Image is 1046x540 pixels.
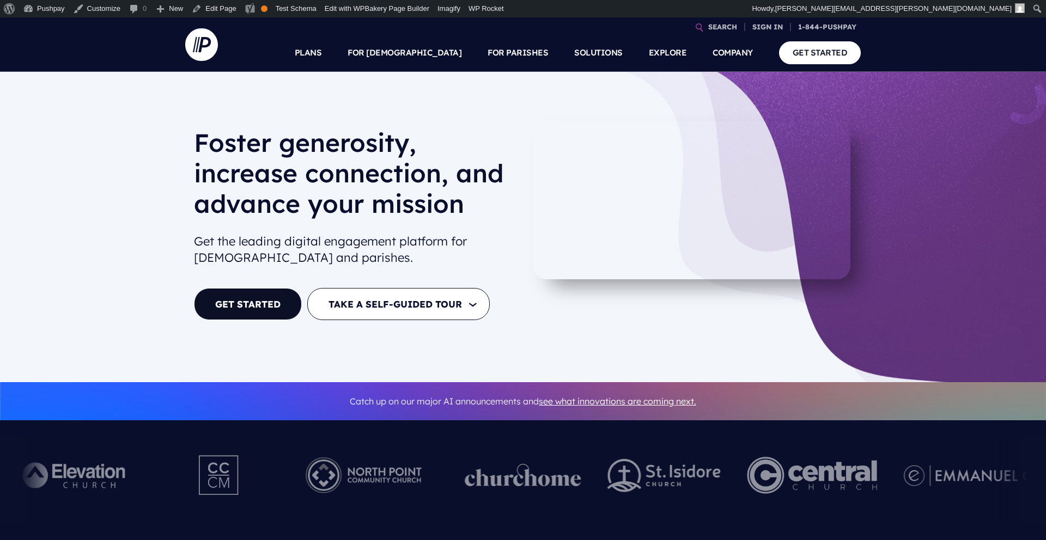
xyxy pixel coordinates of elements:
img: Pushpay_Logo__NorthPoint [289,445,439,505]
a: see what innovations are coming next. [539,396,696,407]
img: Pushpay_Logo__CCM [177,445,263,505]
div: OK [261,5,267,12]
p: Catch up on our major AI announcements and [194,389,852,414]
img: pp_logos_1 [465,464,581,487]
a: FOR [DEMOGRAPHIC_DATA] [348,34,461,72]
a: 1-844-PUSHPAY [794,17,861,36]
h1: Foster generosity, increase connection, and advance your mission [194,127,514,228]
a: SOLUTIONS [574,34,623,72]
a: SIGN IN [748,17,787,36]
a: PLANS [295,34,322,72]
img: Central Church Henderson NV [747,445,877,505]
button: TAKE A SELF-GUIDED TOUR [307,288,490,320]
a: COMPANY [713,34,753,72]
h2: Get the leading digital engagement platform for [DEMOGRAPHIC_DATA] and parishes. [194,229,514,271]
a: GET STARTED [194,288,302,320]
a: FOR PARISHES [488,34,548,72]
img: Pushpay_Logo__Elevation [1,445,150,505]
img: pp_logos_2 [607,459,721,492]
span: [PERSON_NAME][EMAIL_ADDRESS][PERSON_NAME][DOMAIN_NAME] [775,4,1012,13]
a: SEARCH [704,17,741,36]
a: GET STARTED [779,41,861,64]
a: EXPLORE [649,34,687,72]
